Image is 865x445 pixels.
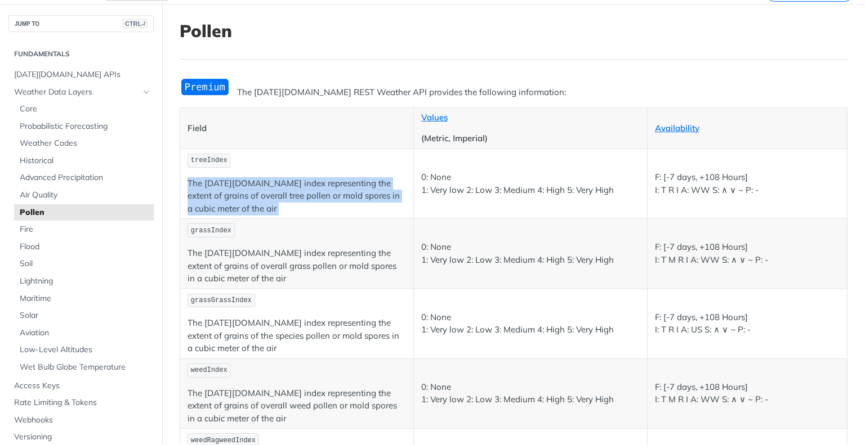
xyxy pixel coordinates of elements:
span: Rate Limiting & Tokens [14,397,151,408]
span: Versioning [14,431,151,443]
span: CTRL-/ [123,19,148,28]
span: Pollen [20,207,151,218]
span: Weather Data Layers [14,87,139,98]
a: Advanced Precipitation [14,169,154,186]
p: The [DATE][DOMAIN_NAME] index representing the extent of grains of the species pollen or mold spo... [188,317,406,355]
p: F: [-7 days, +108 Hours] I: T M R I A: WW S: ∧ ∨ ~ P: - [655,241,840,266]
span: Advanced Precipitation [20,172,151,183]
p: The [DATE][DOMAIN_NAME] index representing the extent of grains of overall tree pollen or mold sp... [188,177,406,215]
button: JUMP TOCTRL-/ [8,15,154,32]
p: (Metric, Imperial) [421,132,640,145]
span: Soil [20,258,151,269]
span: Weather Codes [20,138,151,149]
span: Wet Bulb Globe Temperature [20,362,151,373]
a: Probabilistic Forecasting [14,118,154,135]
p: F: [-7 days, +108 Hours] I: T M R I A: WW S: ∧ ∨ ~ P: - [655,381,840,406]
p: 0: None 1: Very low 2: Low 3: Medium 4: High 5: Very High [421,241,640,266]
p: F: [-7 days, +108 Hours] I: T R I A: US S: ∧ ∨ ~ P: - [655,311,840,336]
a: Wet Bulb Globe Temperature [14,359,154,376]
span: [DATE][DOMAIN_NAME] APIs [14,69,151,80]
span: weedRagweedIndex [191,437,256,444]
h2: Fundamentals [8,49,154,59]
span: Webhooks [14,415,151,426]
a: Weather Codes [14,135,154,152]
span: grassIndex [191,227,231,235]
span: Aviation [20,327,151,339]
p: Field [188,122,406,135]
a: Soil [14,255,154,272]
a: Solar [14,307,154,324]
a: [DATE][DOMAIN_NAME] APIs [8,66,154,83]
a: Values [421,112,448,123]
p: The [DATE][DOMAIN_NAME] REST Weather API provides the following information: [180,86,848,99]
a: Availability [655,123,699,133]
span: Access Keys [14,380,151,392]
p: 0: None 1: Very low 2: Low 3: Medium 4: High 5: Very High [421,171,640,196]
a: Access Keys [8,377,154,394]
a: Webhooks [8,412,154,429]
span: Air Quality [20,190,151,201]
span: Solar [20,310,151,321]
button: Hide subpages for Weather Data Layers [142,88,151,97]
p: The [DATE][DOMAIN_NAME] index representing the extent of grains of overall grass pollen or mold s... [188,247,406,285]
span: Historical [20,155,151,167]
p: 0: None 1: Very low 2: Low 3: Medium 4: High 5: Very High [421,381,640,406]
a: Fire [14,221,154,238]
a: Core [14,101,154,118]
a: Air Quality [14,187,154,204]
a: Pollen [14,204,154,221]
span: Lightning [20,276,151,287]
a: Flood [14,239,154,255]
span: Probabilistic Forecasting [20,121,151,132]
a: Weather Data LayersHide subpages for Weather Data Layers [8,84,154,101]
a: Aviation [14,325,154,341]
h1: Pollen [180,21,848,41]
span: grassGrassIndex [191,296,252,304]
span: Maritime [20,293,151,304]
a: Historical [14,152,154,169]
p: F: [-7 days, +108 Hours] I: T R I A: WW S: ∧ ∨ ~ P: - [655,171,840,196]
a: Lightning [14,273,154,290]
p: 0: None 1: Very low 2: Low 3: Medium 4: High 5: Very High [421,311,640,336]
span: treeIndex [191,156,228,164]
a: Low-Level Altitudes [14,341,154,358]
a: Maritime [14,290,154,307]
span: Low-Level Altitudes [20,344,151,356]
span: Core [20,104,151,115]
p: The [DATE][DOMAIN_NAME] index representing the extent of grains of overall weed pollen or mold sp... [188,387,406,425]
a: Rate Limiting & Tokens [8,394,154,411]
span: weedIndex [191,366,228,374]
span: Flood [20,241,151,253]
span: Fire [20,224,151,235]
